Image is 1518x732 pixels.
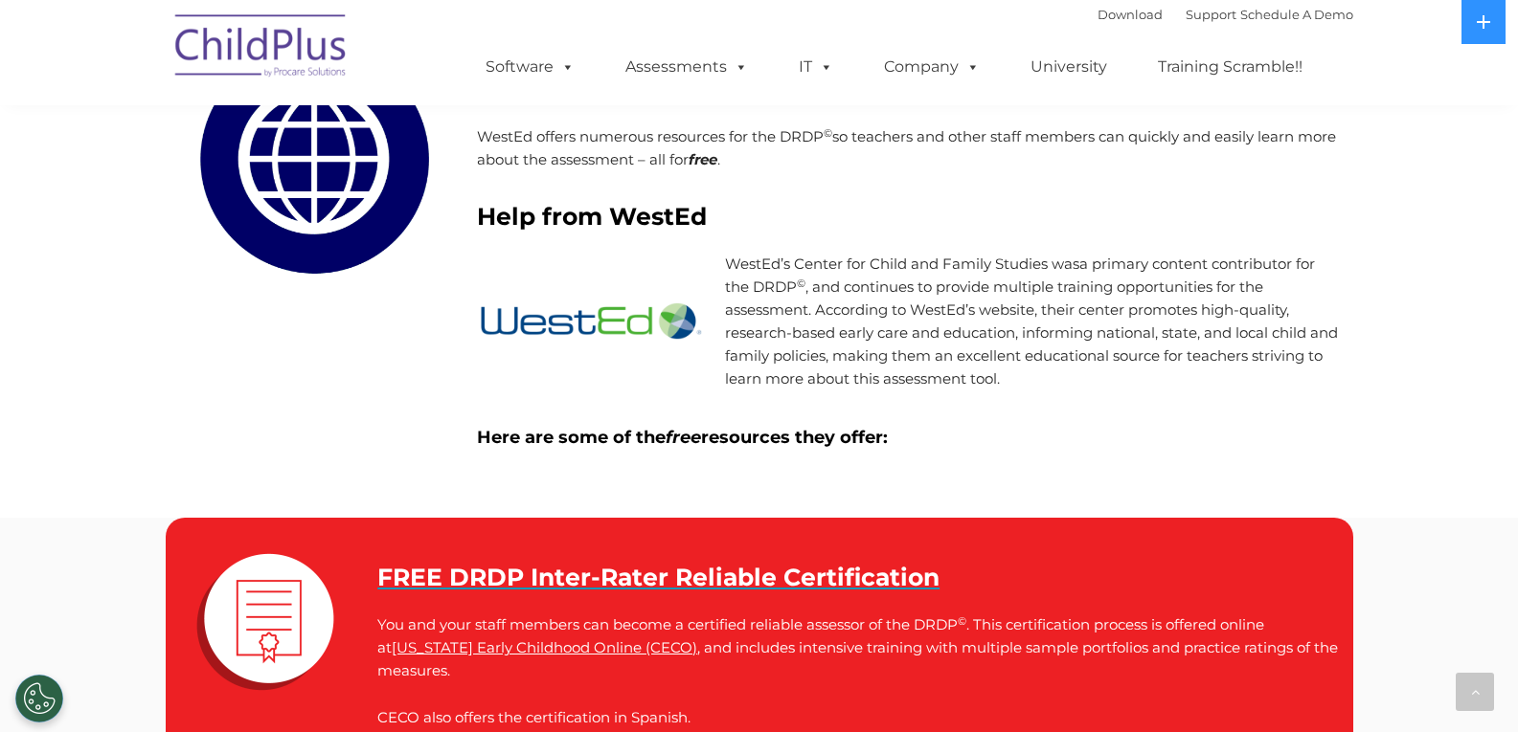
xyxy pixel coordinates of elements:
[824,126,832,140] sup: ©
[377,708,691,726] span: CECO also offers the certification in Spanish.
[1098,7,1353,22] font: |
[958,614,966,628] sup: ©
[1011,48,1126,86] a: University
[477,125,1339,171] p: WestEd offers numerous resources for the DRDP so teachers and other staff members can quickly and...
[689,150,717,168] em: free
[797,277,805,290] sup: ©
[377,563,940,591] a: FREE DRDP Inter-Rater Reliable Certification
[377,615,1338,679] span: You and your staff members can become a certified reliable assessor of the DRDP . This certificat...
[666,427,701,448] em: free
[477,202,707,231] strong: Help from WestEd
[606,48,767,86] a: Assessments
[193,551,336,695] img: Certificate-White3
[1240,7,1353,22] a: Schedule A Demo
[1205,525,1518,732] iframe: Chat Widget
[166,1,357,97] img: ChildPlus by Procare Solutions
[180,25,448,293] img: Internet_noloop1
[865,48,999,86] a: Company
[466,48,594,86] a: Software
[1186,7,1236,22] a: Support
[780,48,852,86] a: IT
[1098,7,1163,22] a: Download
[477,427,888,448] strong: Here are some of the resources they offer:
[15,675,63,722] button: Cookies Settings
[477,253,1339,390] p: WestEd’s Center for Child and Family Studies was a primary content contributor for the DRDP , and...
[392,638,697,656] a: [US_STATE] Early Childhood Online (CECO)
[1139,48,1322,86] a: Training Scramble!!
